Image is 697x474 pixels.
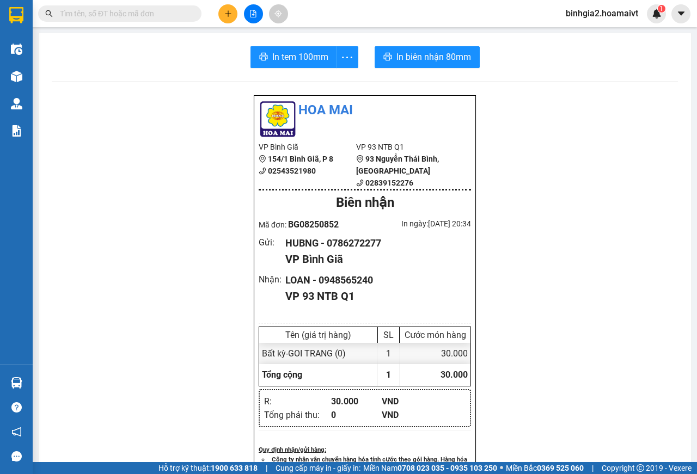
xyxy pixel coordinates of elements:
span: Tổng cộng [262,370,302,380]
button: printerIn biên nhận 80mm [375,46,480,68]
span: more [337,51,358,64]
span: Miền Nam [363,462,497,474]
span: phone [356,179,364,187]
b: 93 Nguyễn Thái Bình, [GEOGRAPHIC_DATA] [356,155,439,175]
button: caret-down [671,4,690,23]
span: phone [259,167,266,175]
strong: 0369 525 060 [537,464,584,472]
div: Gửi : [259,236,285,249]
span: Miền Bắc [506,462,584,474]
span: BG08250852 [288,219,339,230]
b: 02839152276 [365,178,413,187]
span: 30.000 [441,370,468,380]
span: printer [259,52,268,63]
span: 1 [659,5,663,13]
div: Cước món hàng [402,330,468,340]
span: Hỗ trợ kỹ thuật: [158,462,258,474]
div: Biên nhận [259,193,471,213]
div: In ngày: [DATE] 20:34 [365,218,471,230]
div: VND [382,408,432,422]
span: plus [224,10,232,17]
span: environment [259,155,266,163]
button: plus [218,4,237,23]
span: file-add [249,10,257,17]
span: | [266,462,267,474]
span: Cung cấp máy in - giấy in: [276,462,360,474]
button: printerIn tem 100mm [250,46,337,68]
span: In tem 100mm [272,50,328,64]
div: Quy định nhận/gửi hàng : [259,445,471,454]
strong: 0708 023 035 - 0935 103 250 [398,464,497,472]
span: printer [383,52,392,63]
span: | [592,462,594,474]
span: search [45,10,53,17]
span: binhgia2.hoamaivt [557,7,647,20]
img: warehouse-icon [11,98,22,109]
img: warehouse-icon [11,71,22,82]
span: ⚪️ [500,466,503,470]
sup: 1 [658,5,665,13]
div: Tổng phải thu : [264,408,331,422]
img: logo-vxr [9,7,23,23]
li: Hoa Mai [259,100,471,121]
b: 154/1 Bình Giã, P 8 [268,155,333,163]
img: warehouse-icon [11,377,22,389]
div: Nhận : [259,273,285,286]
span: Bất kỳ - GOI TRANG (0) [262,348,346,359]
span: In biên nhận 80mm [396,50,471,64]
span: 1 [386,370,391,380]
div: 30.000 [331,395,382,408]
span: message [11,451,22,461]
div: VP 93 NTB Q1 [285,288,462,305]
strong: 1900 633 818 [211,464,258,472]
li: VP Bình Giã [259,141,356,153]
span: copyright [637,464,644,472]
span: notification [11,427,22,437]
button: aim [269,4,288,23]
img: warehouse-icon [11,44,22,55]
li: VP 93 NTB Q1 [356,141,454,153]
div: 0 [331,408,382,422]
div: R : [264,395,331,408]
button: more [337,46,358,68]
span: aim [274,10,282,17]
div: LOAN - 0948565240 [285,273,462,288]
span: environment [356,155,364,163]
img: logo.jpg [259,100,297,138]
div: HUBNG - 0786272277 [285,236,462,251]
img: icon-new-feature [652,9,662,19]
div: SL [381,330,396,340]
span: question-circle [11,402,22,413]
div: VND [382,395,432,408]
div: Tên (giá trị hàng) [262,330,375,340]
div: VP Bình Giã [285,251,462,268]
button: file-add [244,4,263,23]
input: Tìm tên, số ĐT hoặc mã đơn [60,8,188,20]
img: solution-icon [11,125,22,137]
div: 1 [378,343,400,364]
b: 02543521980 [268,167,316,175]
span: caret-down [676,9,686,19]
div: 30.000 [400,343,470,364]
div: Mã đơn: [259,218,365,231]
